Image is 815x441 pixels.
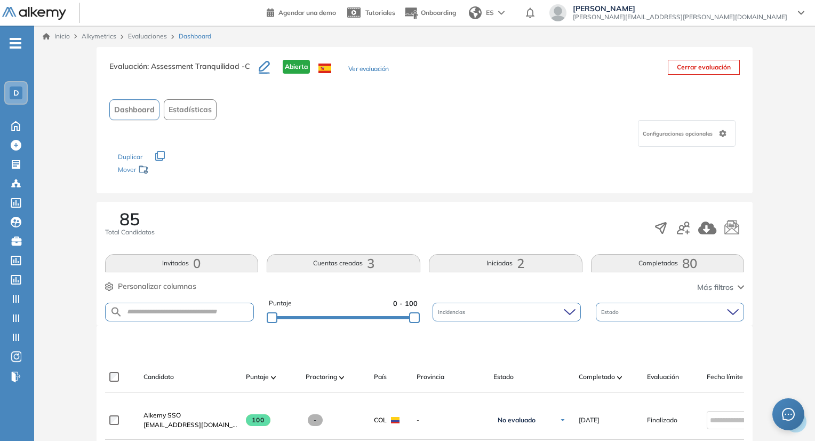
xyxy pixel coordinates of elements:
button: Onboarding [404,2,456,25]
button: Personalizar columnas [105,281,196,292]
img: SEARCH_ALT [110,305,123,319]
img: Logo [2,7,66,20]
img: [missing "en.ARROW_ALT" translation] [617,376,622,379]
a: Agendar una demo [267,5,336,18]
i: - [10,42,21,44]
span: Incidencias [438,308,467,316]
button: Invitados0 [105,254,259,272]
span: Fecha límite [707,372,743,382]
span: : Assessment Tranquilidad -C [147,61,250,71]
div: Incidencias [433,303,581,321]
span: 0 - 100 [393,298,418,309]
span: Abierta [283,60,310,74]
img: arrow [498,11,505,15]
a: Evaluaciones [128,32,167,40]
div: Estado [596,303,744,321]
span: Dashboard [179,31,211,41]
span: Finalizado [647,415,677,425]
span: Estadísticas [169,104,212,115]
img: [missing "en.ARROW_ALT" translation] [271,376,276,379]
span: Alkemy SSO [143,411,181,419]
span: COL [374,415,387,425]
span: Tutoriales [365,9,395,17]
span: Agendar una demo [278,9,336,17]
span: Onboarding [421,9,456,17]
a: Alkemy SSO [143,411,237,420]
h3: Evaluación [109,60,259,82]
span: País [374,372,387,382]
span: Personalizar columnas [118,281,196,292]
img: COL [391,417,399,423]
span: - [308,414,323,426]
button: Cerrar evaluación [668,60,740,75]
div: Configuraciones opcionales [638,120,736,147]
span: Total Candidatos [105,227,155,237]
span: Completado [579,372,615,382]
span: Dashboard [114,104,155,115]
img: [missing "en.ARROW_ALT" translation] [339,376,345,379]
span: Alkymetrics [82,32,116,40]
img: ESP [318,64,331,73]
img: world [469,6,482,19]
span: Proctoring [306,372,337,382]
span: Evaluación [647,372,679,382]
button: Dashboard [109,99,159,120]
span: Más filtros [697,282,733,293]
span: - [417,415,485,425]
span: Configuraciones opcionales [643,130,715,138]
span: Estado [493,372,514,382]
span: 85 [119,210,140,227]
a: Inicio [43,31,70,41]
div: Mover [118,161,225,180]
span: Puntaje [246,372,269,382]
span: D [13,89,19,97]
img: Ícono de flecha [560,417,566,423]
span: [PERSON_NAME][EMAIL_ADDRESS][PERSON_NAME][DOMAIN_NAME] [573,13,787,21]
button: Iniciadas2 [429,254,582,272]
span: [EMAIL_ADDRESS][DOMAIN_NAME] [143,420,237,430]
span: No evaluado [498,416,536,424]
span: Estado [601,308,621,316]
span: Puntaje [269,298,292,309]
button: Ver evaluación [348,64,389,75]
span: ES [486,8,494,18]
span: 100 [246,414,271,426]
button: Cuentas creadas3 [267,254,420,272]
span: [DATE] [579,415,600,425]
span: Duplicar [118,153,142,161]
button: Completadas80 [591,254,745,272]
button: Estadísticas [164,99,217,120]
span: message [781,407,795,421]
span: Candidato [143,372,174,382]
span: [PERSON_NAME] [573,4,787,13]
span: Provincia [417,372,444,382]
button: Más filtros [697,282,744,293]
